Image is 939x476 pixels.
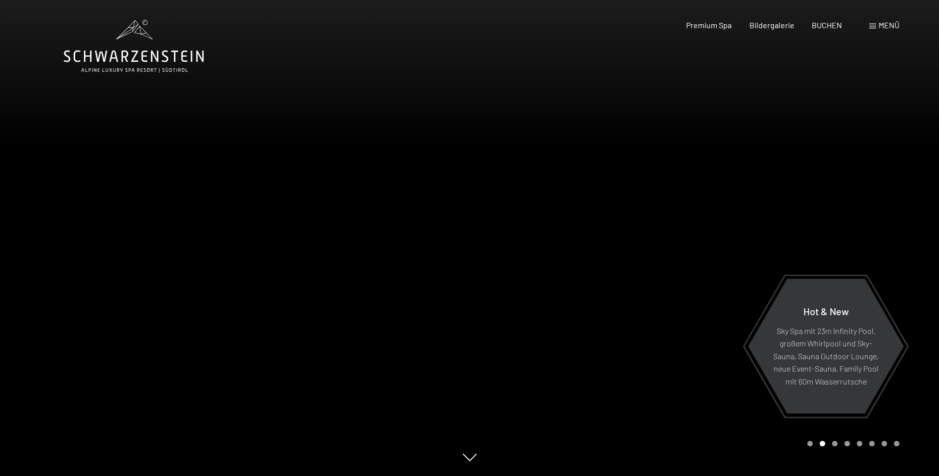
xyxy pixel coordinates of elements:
span: Menü [879,20,899,30]
div: Carousel Page 6 [869,441,875,446]
a: Bildergalerie [749,20,794,30]
div: Carousel Page 8 [894,441,899,446]
a: Premium Spa [686,20,732,30]
a: BUCHEN [812,20,842,30]
div: Carousel Page 1 [807,441,813,446]
div: Carousel Page 5 [857,441,862,446]
div: Carousel Page 4 [844,441,850,446]
div: Carousel Page 7 [882,441,887,446]
div: Carousel Pagination [804,441,899,446]
div: Carousel Page 3 [832,441,838,446]
span: Hot & New [803,305,849,317]
p: Sky Spa mit 23m Infinity Pool, großem Whirlpool und Sky-Sauna, Sauna Outdoor Lounge, neue Event-S... [772,324,880,387]
div: Carousel Page 2 (Current Slide) [820,441,825,446]
a: Hot & New Sky Spa mit 23m Infinity Pool, großem Whirlpool und Sky-Sauna, Sauna Outdoor Lounge, ne... [747,278,904,414]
